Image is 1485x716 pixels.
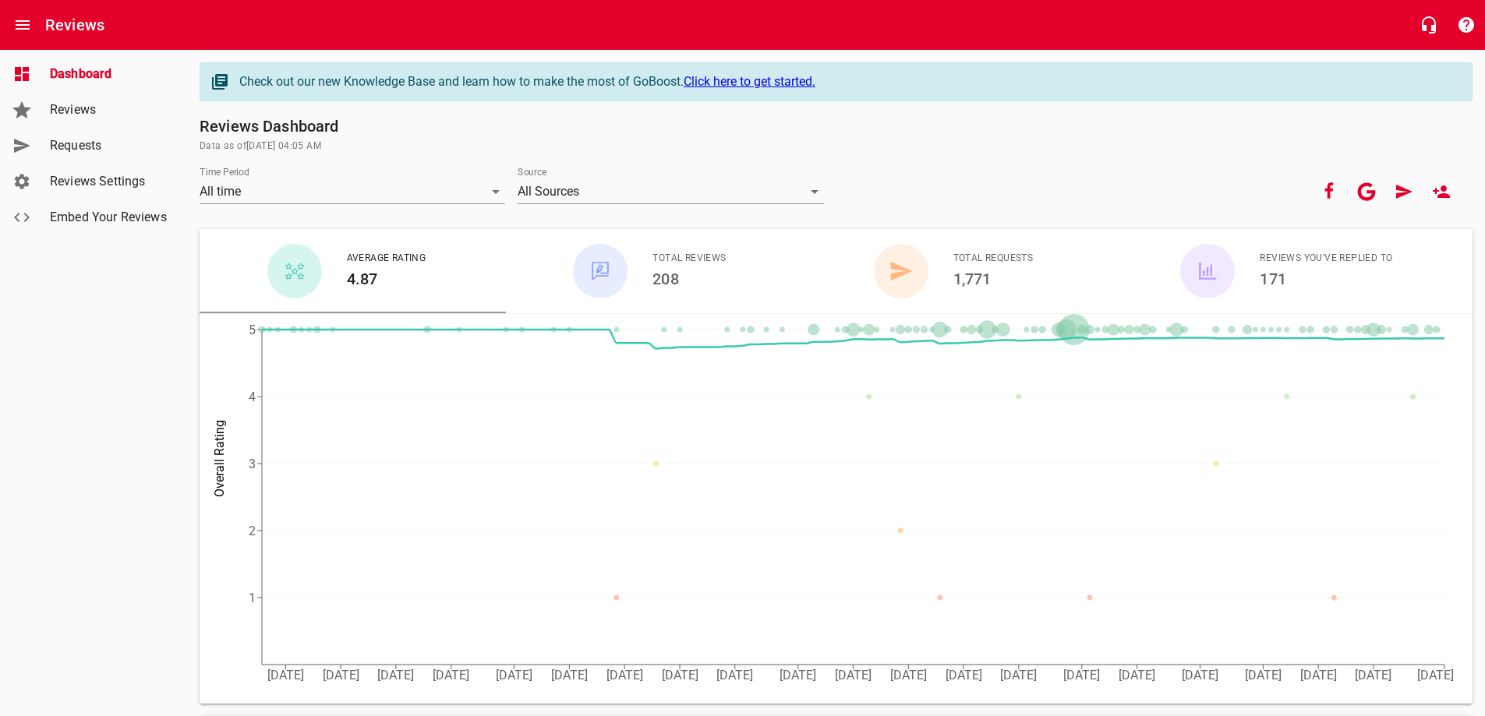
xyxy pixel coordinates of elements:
label: Source [518,168,546,177]
h6: 4.87 [347,266,426,291]
div: All Sources [518,179,823,204]
tspan: Overall Rating [212,420,227,497]
h6: Reviews Dashboard [200,114,1473,139]
span: Reviews Settings [50,172,168,191]
a: New User [1423,173,1460,210]
tspan: [DATE] [267,668,304,682]
tspan: [DATE] [890,668,927,682]
tspan: [DATE] [1245,668,1282,682]
tspan: [DATE] [835,668,872,682]
button: Your Facebook account is connected [1310,173,1348,210]
span: Requests [50,136,168,155]
button: Your google account is connected [1348,173,1385,210]
tspan: [DATE] [551,668,588,682]
h6: 208 [652,266,726,291]
tspan: [DATE] [1182,668,1218,682]
button: Open drawer [4,6,41,44]
tspan: [DATE] [1000,668,1037,682]
button: Support Portal [1448,6,1485,44]
tspan: 5 [249,323,256,337]
button: Live Chat [1410,6,1448,44]
tspan: [DATE] [1063,668,1100,682]
tspan: [DATE] [377,668,414,682]
tspan: [DATE] [1300,668,1337,682]
tspan: 4 [249,390,256,404]
tspan: [DATE] [496,668,532,682]
h6: 171 [1260,266,1392,291]
tspan: 3 [249,457,256,471]
span: Average Rating [347,251,426,266]
tspan: [DATE] [780,668,816,682]
span: Total Reviews [652,251,726,266]
span: Reviews You've Replied To [1260,251,1392,266]
tspan: [DATE] [1119,668,1155,682]
tspan: [DATE] [716,668,753,682]
label: Time Period [200,168,249,177]
span: Reviews [50,101,168,119]
tspan: [DATE] [946,668,982,682]
tspan: [DATE] [323,668,359,682]
span: Data as of [DATE] 04:05 AM [200,139,1473,154]
h6: 1,771 [953,266,1034,291]
h6: Reviews [45,12,104,37]
tspan: 2 [249,524,256,538]
div: Check out our new Knowledge Base and learn how to make the most of GoBoost. [239,72,1456,91]
span: Total Requests [953,251,1034,266]
tspan: [DATE] [606,668,643,682]
a: Click here to get started. [684,74,815,89]
span: Embed Your Reviews [50,208,168,227]
tspan: [DATE] [662,668,698,682]
tspan: [DATE] [1417,668,1454,682]
tspan: [DATE] [1355,668,1391,682]
a: Request Review [1385,173,1423,210]
tspan: [DATE] [433,668,469,682]
span: Dashboard [50,65,168,83]
tspan: 1 [249,591,256,605]
div: All time [200,179,505,204]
